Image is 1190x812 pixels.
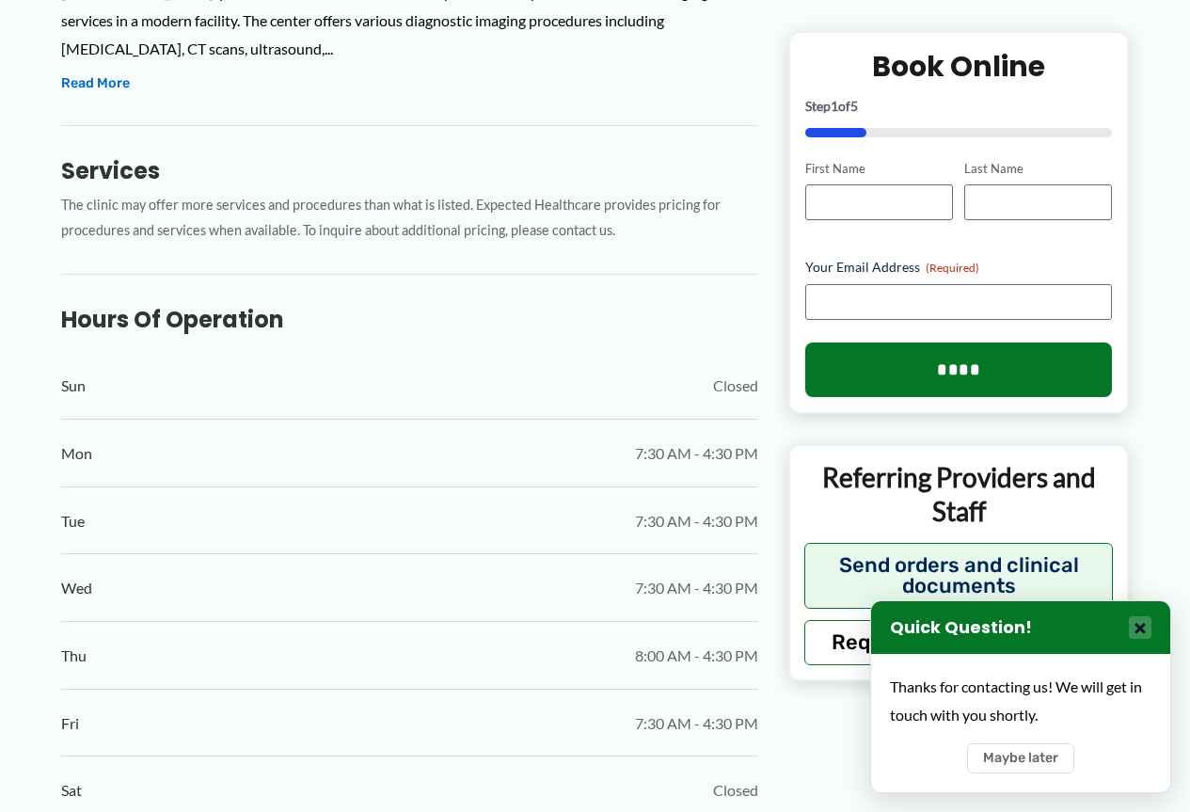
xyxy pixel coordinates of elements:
h3: Hours of Operation [61,305,758,334]
button: Request Medical Records [804,619,1114,664]
span: Closed [713,372,758,400]
p: Step of [805,99,1113,112]
h2: Book Online [805,47,1113,84]
span: Closed [713,776,758,804]
button: Read More [61,72,130,95]
h3: Services [61,156,758,185]
button: Maybe later [967,743,1074,773]
span: Mon [61,439,92,468]
span: Wed [61,574,92,602]
p: Referring Providers and Staff [804,460,1114,529]
h3: Quick Question! [890,617,1032,639]
span: 5 [850,97,858,113]
span: 8:00 AM - 4:30 PM [635,642,758,670]
span: Fri [61,709,79,738]
p: The clinic may offer more services and procedures than what is listed. Expected Healthcare provid... [61,193,758,244]
button: Send orders and clinical documents [804,542,1114,608]
span: 7:30 AM - 4:30 PM [635,439,758,468]
span: Sat [61,776,82,804]
div: Thanks for contacting us! We will get in touch with you shortly. [890,673,1151,728]
span: Sun [61,372,86,400]
span: 7:30 AM - 4:30 PM [635,507,758,535]
span: (Required) [926,261,979,275]
span: Thu [61,642,87,670]
button: Close [1129,616,1151,639]
label: Your Email Address [805,258,1113,277]
label: Last Name [964,159,1112,177]
span: 1 [831,97,838,113]
span: Tue [61,507,85,535]
span: 7:30 AM - 4:30 PM [635,709,758,738]
span: 7:30 AM - 4:30 PM [635,574,758,602]
label: First Name [805,159,953,177]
